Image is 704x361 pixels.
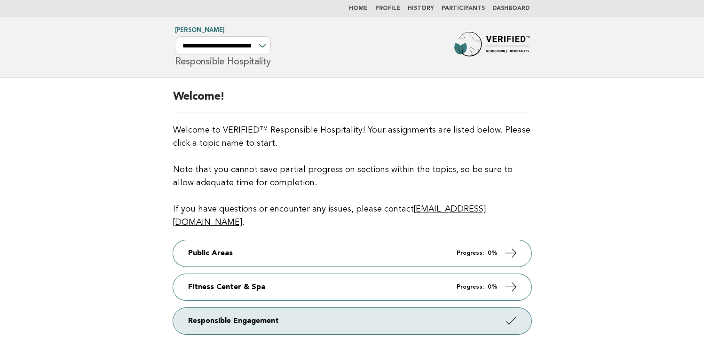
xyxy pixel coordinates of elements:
a: Home [349,6,368,11]
a: History [408,6,434,11]
a: Participants [442,6,485,11]
a: [PERSON_NAME] [175,27,225,33]
a: Profile [375,6,400,11]
img: Forbes Travel Guide [454,32,530,62]
strong: 0% [488,250,498,256]
a: Fitness Center & Spa Progress: 0% [173,274,531,300]
a: Dashboard [492,6,530,11]
a: Public Areas Progress: 0% [173,240,531,267]
strong: 0% [488,284,498,290]
a: Responsible Engagement [173,308,531,334]
h2: Welcome! [173,89,531,112]
em: Progress: [457,250,484,256]
em: Progress: [457,284,484,290]
a: [EMAIL_ADDRESS][DOMAIN_NAME] [173,205,486,227]
p: Welcome to VERIFIED™ Responsible Hospitality! Your assignments are listed below. Please click a t... [173,124,531,229]
h1: Responsible Hospitality [175,28,271,66]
